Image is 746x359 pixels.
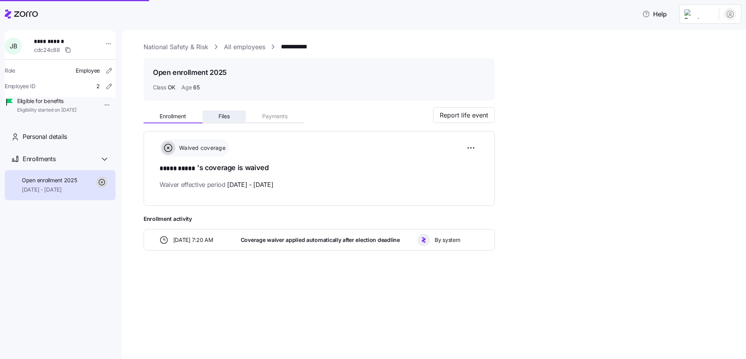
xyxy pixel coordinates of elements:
[23,132,67,142] span: Personal details
[440,110,488,120] span: Report life event
[76,67,100,75] span: Employee
[193,84,199,91] span: 65
[642,9,667,19] span: Help
[160,163,479,174] h1: 's coverage is waived
[96,82,100,90] span: 2
[34,46,60,54] span: cdc24c88
[22,186,77,194] span: [DATE] - [DATE]
[23,154,55,164] span: Enrollments
[435,236,460,244] span: By system
[181,84,192,91] span: Age
[10,43,17,49] span: J B
[177,144,226,152] span: Waived coverage
[241,236,400,244] span: Coverage waiver applied automatically after election deadline
[160,180,274,190] span: Waiver effective period
[160,114,186,119] span: Enrollment
[433,107,495,123] button: Report life event
[636,6,673,22] button: Help
[17,107,76,114] span: Eligibility started on [DATE]
[218,114,230,119] span: Files
[153,68,227,77] h1: Open enrollment 2025
[144,42,208,52] a: National Safety & Risk
[224,42,265,52] a: All employees
[168,84,175,91] span: OK
[144,215,495,223] span: Enrollment activity
[22,176,77,184] span: Open enrollment 2025
[684,9,712,19] img: Employer logo
[262,114,288,119] span: Payments
[173,236,213,244] span: [DATE] 7:20 AM
[227,180,273,190] span: [DATE] - [DATE]
[17,97,76,105] span: Eligible for benefits
[5,67,15,75] span: Role
[153,84,166,91] span: Class
[5,82,36,90] span: Employee ID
